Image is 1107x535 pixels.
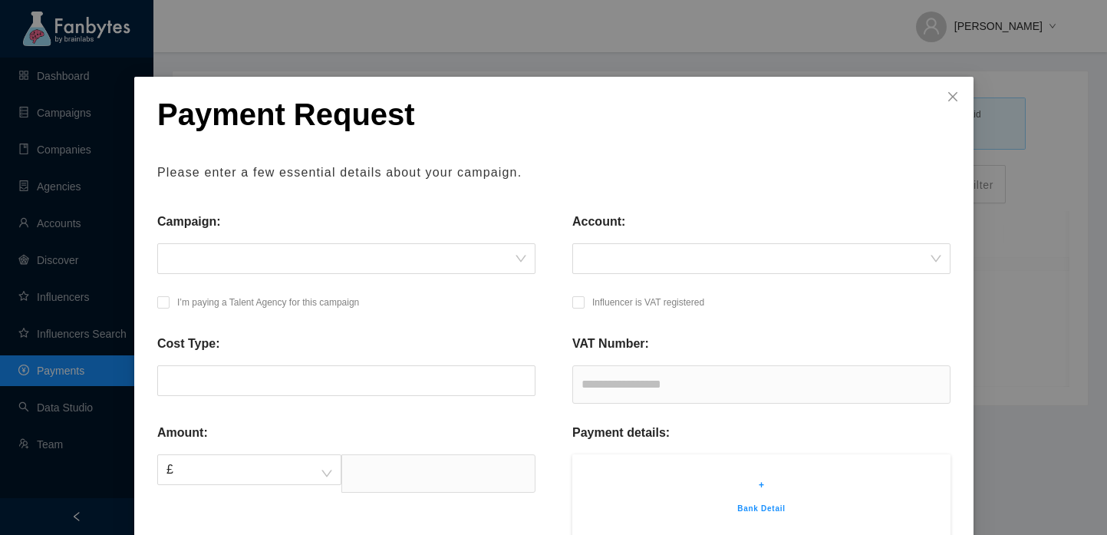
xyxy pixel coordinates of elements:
p: VAT Number: [572,335,649,353]
span: close [947,91,959,103]
p: + [595,477,927,493]
p: Account: [572,213,625,231]
p: Cost Type: [157,335,219,353]
button: Close [932,77,974,118]
p: Campaign: [157,213,221,231]
p: I’m paying a Talent Agency for this campaign [177,295,359,310]
p: Payment details: [572,424,670,442]
p: Bank Detail [595,502,927,516]
p: Amount: [157,424,208,442]
span: £ [166,455,332,484]
p: Payment Request [157,96,951,133]
p: Influencer is VAT registered [592,295,704,310]
p: Please enter a few essential details about your campaign. [157,163,951,182]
